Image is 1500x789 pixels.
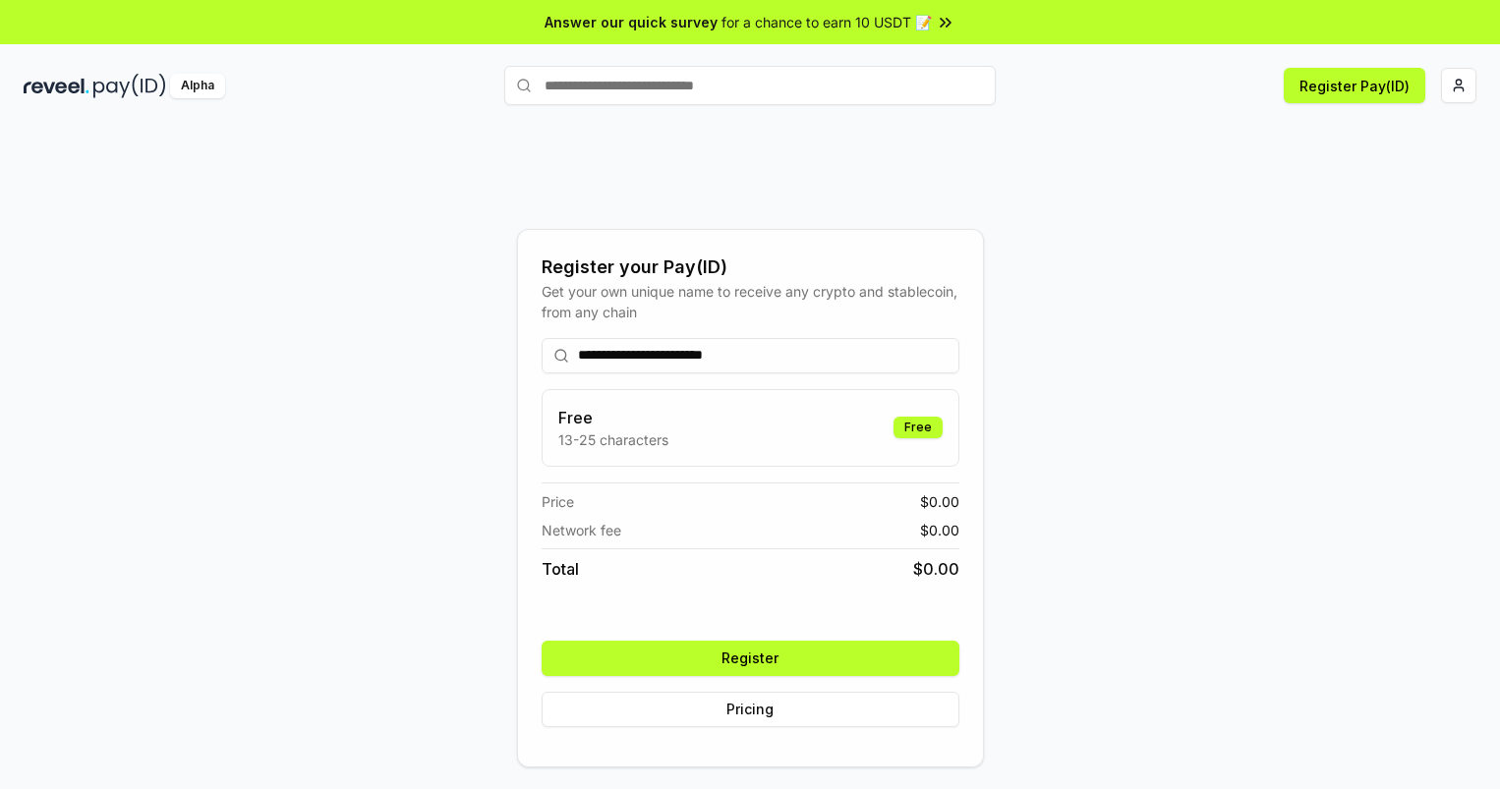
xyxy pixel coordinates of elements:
[920,520,959,540] span: $ 0.00
[24,74,89,98] img: reveel_dark
[894,417,943,438] div: Free
[542,692,959,727] button: Pricing
[920,491,959,512] span: $ 0.00
[545,12,718,32] span: Answer our quick survey
[542,557,579,581] span: Total
[542,281,959,322] div: Get your own unique name to receive any crypto and stablecoin, from any chain
[558,406,668,429] h3: Free
[93,74,166,98] img: pay_id
[721,12,932,32] span: for a chance to earn 10 USDT 📝
[913,557,959,581] span: $ 0.00
[542,520,621,540] span: Network fee
[542,254,959,281] div: Register your Pay(ID)
[170,74,225,98] div: Alpha
[558,429,668,450] p: 13-25 characters
[1284,68,1425,103] button: Register Pay(ID)
[542,641,959,676] button: Register
[542,491,574,512] span: Price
